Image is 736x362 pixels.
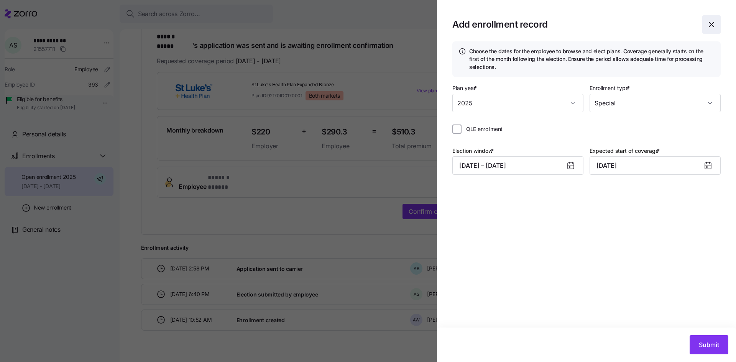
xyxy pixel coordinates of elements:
input: MM/DD/YYYY [590,156,721,175]
label: Enrollment type [590,84,631,92]
label: Election window [452,147,495,155]
h1: Add enrollment record [452,18,696,30]
button: Submit [690,335,728,354]
input: Enrollment type [590,94,721,112]
h4: Choose the dates for the employee to browse and elect plans. Coverage generally starts on the fir... [469,48,715,71]
button: [DATE] – [DATE] [452,156,583,175]
label: Expected start of coverage [590,147,661,155]
span: Submit [699,340,719,349]
label: Plan year [452,84,478,92]
span: QLE enrollment [466,125,503,133]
